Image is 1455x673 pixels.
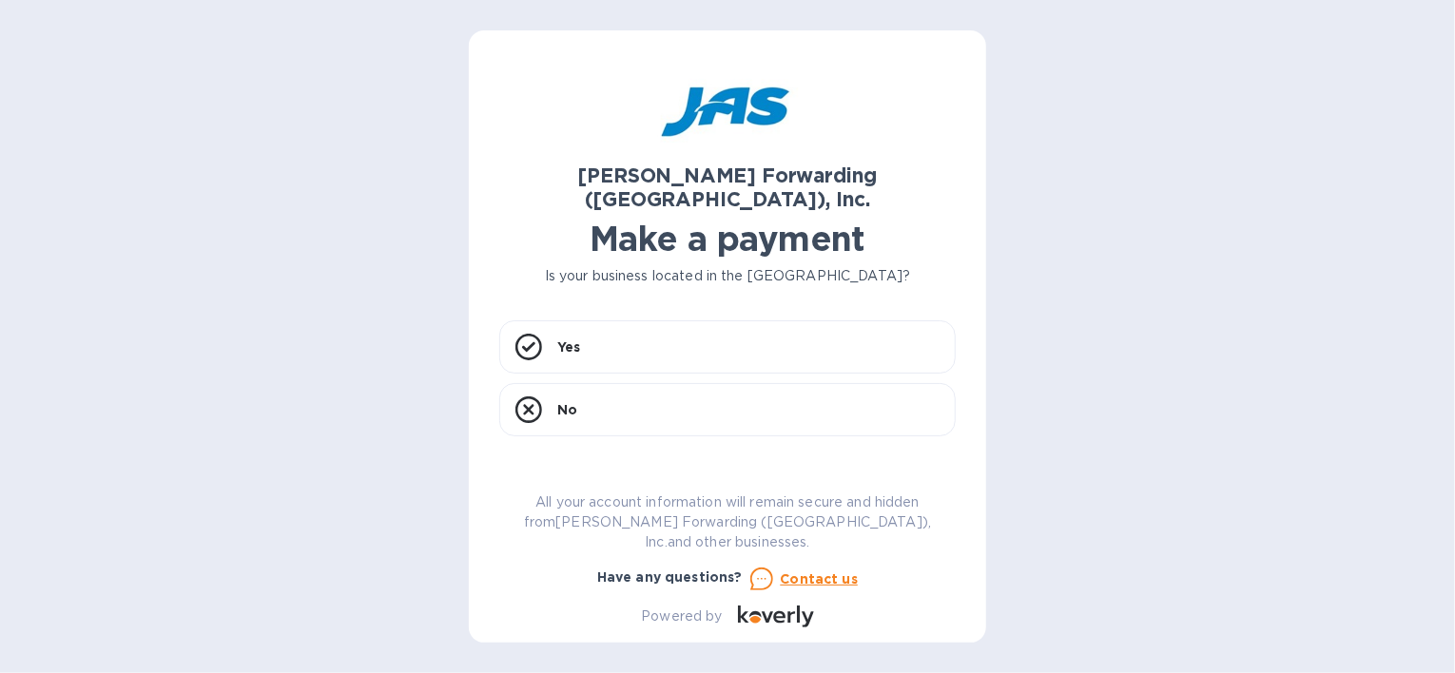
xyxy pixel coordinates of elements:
[499,266,956,286] p: Is your business located in the [GEOGRAPHIC_DATA]?
[781,571,859,586] u: Contact us
[578,163,878,211] b: [PERSON_NAME] Forwarding ([GEOGRAPHIC_DATA]), Inc.
[499,219,956,259] h1: Make a payment
[557,400,577,419] p: No
[499,492,956,552] p: All your account information will remain secure and hidden from [PERSON_NAME] Forwarding ([GEOGRA...
[557,337,580,356] p: Yes
[641,606,722,626] p: Powered by
[597,569,743,585] b: Have any questions?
